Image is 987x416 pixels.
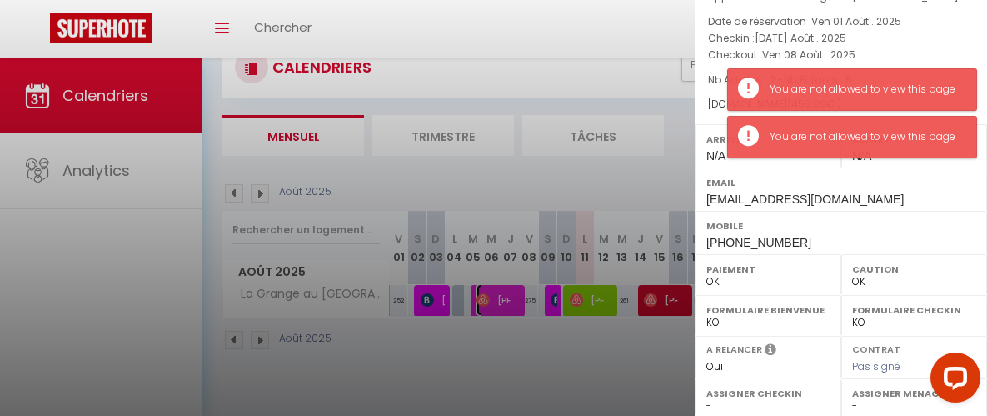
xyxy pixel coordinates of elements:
label: A relancer [706,343,762,357]
label: Contrat [852,343,900,353]
span: Ven 01 Août . 2025 [811,14,901,28]
span: Ven 08 Août . 2025 [762,48,855,62]
label: Email [706,174,976,191]
p: Date de réservation : [708,13,975,30]
span: [EMAIL_ADDRESS][DOMAIN_NAME] [706,193,904,206]
label: Arrivée [706,131,830,148]
label: Formulaire Checkin [852,302,976,318]
p: Checkout : [708,47,975,63]
span: Nb Adultes : 2 - [708,73,852,87]
i: Sélectionner OUI si vous souhaiter envoyer les séquences de messages post-checkout [765,343,776,361]
span: [DATE] Août . 2025 [755,31,846,45]
label: Assigner Menage [852,385,976,402]
span: N/A [706,149,725,163]
label: Mobile [706,218,976,234]
div: You are not allowed to view this page [770,82,960,98]
label: Paiement [706,261,830,278]
p: Checkin : [708,30,975,47]
iframe: LiveChat chat widget [917,346,987,416]
label: Assigner Checkin [706,385,830,402]
span: Pas signé [852,359,900,373]
span: [PHONE_NUMBER] [706,236,811,249]
label: Formulaire Bienvenue [706,302,830,318]
label: Caution [852,261,976,278]
div: [DOMAIN_NAME] [708,97,975,113]
div: You are not allowed to view this page [770,129,960,145]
